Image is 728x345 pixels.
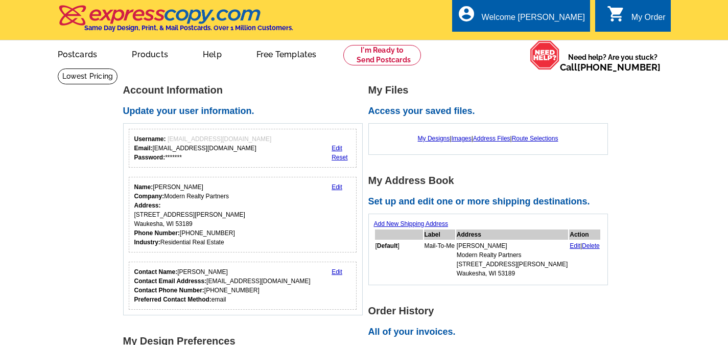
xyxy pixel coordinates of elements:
[530,40,560,70] img: help
[424,241,455,279] td: Mail-To-Me
[134,193,165,200] strong: Company:
[577,62,661,73] a: [PHONE_NUMBER]
[186,41,238,65] a: Help
[418,135,450,142] a: My Designs
[134,183,153,191] strong: Name:
[134,154,166,161] strong: Password:
[332,154,347,161] a: Reset
[168,135,271,143] span: [EMAIL_ADDRESS][DOMAIN_NAME]
[377,242,398,249] b: Default
[457,5,476,23] i: account_circle
[332,145,342,152] a: Edit
[134,145,153,152] strong: Email:
[368,85,614,96] h1: My Files
[607,5,625,23] i: shopping_cart
[560,52,666,73] span: Need help? Are you stuck?
[374,129,602,148] div: | | |
[115,41,184,65] a: Products
[134,182,245,247] div: [PERSON_NAME] Modern Realty Partners [STREET_ADDRESS][PERSON_NAME] Waukesha, WI 53189 [PHONE_NUMB...
[368,327,614,338] h2: All of your invoices.
[129,177,357,252] div: Your personal details.
[560,62,661,73] span: Call
[134,134,272,162] div: [EMAIL_ADDRESS][DOMAIN_NAME] *******
[512,135,558,142] a: Route Selections
[451,135,471,142] a: Images
[368,175,614,186] h1: My Address Book
[582,242,600,249] a: Delete
[332,183,342,191] a: Edit
[374,220,448,227] a: Add New Shipping Address
[473,135,510,142] a: Address Files
[368,196,614,208] h2: Set up and edit one or more shipping destinations.
[134,135,166,143] strong: Username:
[240,41,333,65] a: Free Templates
[134,267,311,304] div: [PERSON_NAME] [EMAIL_ADDRESS][DOMAIN_NAME] [PHONE_NUMBER] email
[41,41,114,65] a: Postcards
[123,106,368,117] h2: Update your user information.
[129,129,357,168] div: Your login information.
[607,11,666,24] a: shopping_cart My Order
[368,106,614,117] h2: Access your saved files.
[129,262,357,310] div: Who should we contact regarding order issues?
[456,229,568,240] th: Address
[569,229,600,240] th: Action
[134,239,160,246] strong: Industry:
[569,241,600,279] td: |
[134,202,161,209] strong: Address:
[332,268,342,275] a: Edit
[134,287,204,294] strong: Contact Phone Number:
[134,296,212,303] strong: Preferred Contact Method:
[84,24,293,32] h4: Same Day Design, Print, & Mail Postcards. Over 1 Million Customers.
[134,229,180,237] strong: Phone Number:
[570,242,580,249] a: Edit
[134,268,178,275] strong: Contact Name:
[424,229,455,240] th: Label
[375,241,423,279] td: [ ]
[482,13,585,27] div: Welcome [PERSON_NAME]
[123,85,368,96] h1: Account Information
[631,13,666,27] div: My Order
[368,306,614,316] h1: Order History
[456,241,568,279] td: [PERSON_NAME] Modern Realty Partners [STREET_ADDRESS][PERSON_NAME] Waukesha, WI 53189
[584,313,728,345] iframe: LiveChat chat widget
[134,278,207,285] strong: Contact Email Addresss:
[58,12,293,32] a: Same Day Design, Print, & Mail Postcards. Over 1 Million Customers.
